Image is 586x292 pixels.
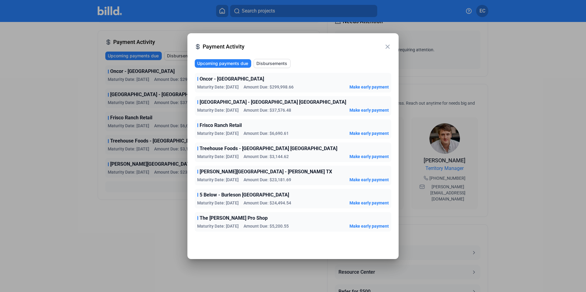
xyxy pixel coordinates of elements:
[349,177,389,183] button: Make early payment
[200,191,289,199] span: 5 Below - Burleson [GEOGRAPHIC_DATA]
[349,153,389,160] button: Make early payment
[197,60,248,67] span: Upcoming payments due
[197,177,239,183] span: Maturity Date: [DATE]
[200,214,268,222] span: The [PERSON_NAME] Pro Shop
[200,122,242,129] span: Frisco Ranch Retail
[244,200,291,206] span: Amount Due: $24,494.54
[244,223,289,229] span: Amount Due: $5,200.55
[197,153,239,160] span: Maturity Date: [DATE]
[197,223,239,229] span: Maturity Date: [DATE]
[195,59,251,68] button: Upcoming payments due
[200,168,332,175] span: [PERSON_NAME][GEOGRAPHIC_DATA] - [PERSON_NAME] TX
[203,42,384,51] span: Payment Activity
[244,153,289,160] span: Amount Due: $3,144.62
[197,200,239,206] span: Maturity Date: [DATE]
[197,84,239,90] span: Maturity Date: [DATE]
[200,145,337,152] span: Treehouse Foods - [GEOGRAPHIC_DATA] [GEOGRAPHIC_DATA]
[349,107,389,113] button: Make early payment
[244,177,291,183] span: Amount Due: $23,181.69
[349,84,389,90] button: Make early payment
[349,130,389,136] button: Make early payment
[254,59,291,68] button: Disbursements
[384,43,391,50] mat-icon: close
[244,130,289,136] span: Amount Due: $6,690.61
[197,107,239,113] span: Maturity Date: [DATE]
[200,75,264,83] span: Oncor - [GEOGRAPHIC_DATA]
[256,60,287,67] span: Disbursements
[244,107,291,113] span: Amount Due: $37,576.48
[197,130,239,136] span: Maturity Date: [DATE]
[200,99,346,106] span: [GEOGRAPHIC_DATA] - [GEOGRAPHIC_DATA] [GEOGRAPHIC_DATA]
[349,200,389,206] button: Make early payment
[244,84,294,90] span: Amount Due: $299,998.66
[349,223,389,229] button: Make early payment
